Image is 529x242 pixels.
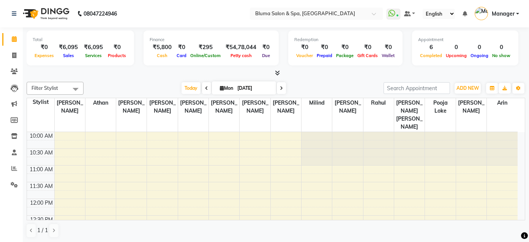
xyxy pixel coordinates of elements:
img: logo [19,3,71,24]
span: [PERSON_NAME] [147,98,177,116]
div: 11:30 AM [28,182,54,190]
b: 08047224946 [84,3,117,24]
span: [PERSON_NAME] [332,98,363,116]
span: Completed [418,53,444,58]
div: ₹0 [175,43,188,52]
div: 12:00 PM [28,199,54,207]
span: [PERSON_NAME] [55,98,85,116]
span: [PERSON_NAME] [209,98,239,116]
div: Stylist [27,98,54,106]
div: ₹5,800 [150,43,175,52]
span: Athan [85,98,116,108]
span: Upcoming [444,53,469,58]
div: ₹0 [380,43,396,52]
div: ₹0 [334,43,355,52]
span: 1 / 1 [37,226,48,234]
span: Wallet [380,53,396,58]
div: ₹0 [355,43,380,52]
span: Rahul [363,98,394,108]
span: Petty cash [229,53,254,58]
div: Appointment [418,37,512,43]
span: Card [175,53,188,58]
div: 11:00 AM [28,166,54,174]
span: milind [302,98,332,108]
div: ₹0 [294,43,315,52]
div: 0 [490,43,512,52]
div: ₹6,095 [56,43,81,52]
span: Arin [487,98,518,108]
span: Mon [218,85,235,91]
div: 0 [469,43,490,52]
span: Expenses [33,53,56,58]
span: Products [106,53,128,58]
span: pooja loke [425,98,455,116]
div: ₹0 [259,43,273,52]
div: Redemption [294,37,396,43]
span: Package [334,53,355,58]
span: Filter Stylist [32,85,58,91]
div: ₹295 [188,43,223,52]
div: Finance [150,37,273,43]
span: Cash [155,53,169,58]
input: 2025-09-01 [235,83,273,94]
span: Manager [492,10,515,18]
span: Services [83,53,104,58]
span: Online/Custom [188,53,223,58]
div: ₹0 [106,43,128,52]
div: Total [33,37,128,43]
span: Prepaid [315,53,334,58]
span: [PERSON_NAME] [456,98,486,116]
input: Search Appointment [384,82,450,94]
span: Sales [61,53,76,58]
div: 10:00 AM [28,132,54,140]
div: ₹0 [33,43,56,52]
button: ADD NEW [455,83,481,94]
div: ₹54,78,044 [223,43,259,52]
div: ₹6,095 [81,43,106,52]
span: [PERSON_NAME] [240,98,270,116]
div: 0 [444,43,469,52]
span: Gift Cards [355,53,380,58]
div: 10:30 AM [28,149,54,157]
div: ₹0 [315,43,334,52]
img: Manager [475,7,488,20]
span: ADD NEW [456,85,479,91]
span: Voucher [294,53,315,58]
span: No show [490,53,512,58]
span: [PERSON_NAME] [271,98,301,116]
span: [PERSON_NAME] [116,98,147,116]
div: 12:30 PM [28,216,54,224]
span: Today [182,82,201,94]
span: [PERSON_NAME] [178,98,208,116]
div: 6 [418,43,444,52]
span: [PERSON_NAME] [PERSON_NAME] [394,98,425,132]
span: Due [260,53,272,58]
span: Ongoing [469,53,490,58]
